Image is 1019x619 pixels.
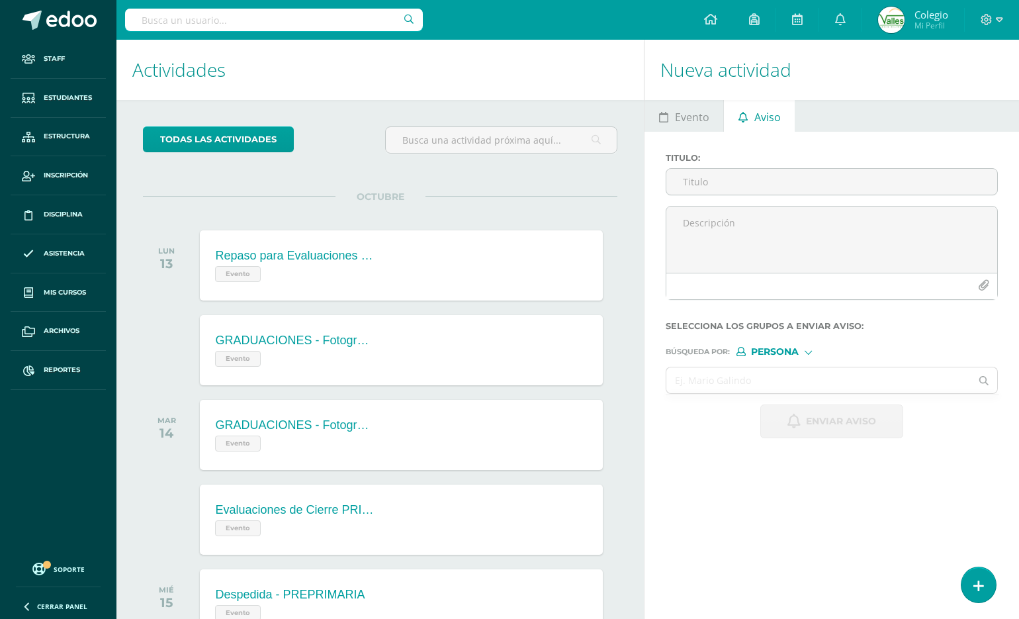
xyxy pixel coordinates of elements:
[44,209,83,220] span: Disciplina
[914,20,948,31] span: Mi Perfil
[158,246,175,256] div: LUN
[37,602,87,611] span: Cerrar panel
[724,100,795,132] a: Aviso
[736,347,836,356] div: [object Object]
[666,367,971,393] input: Ej. Mario Galindo
[754,101,781,133] span: Aviso
[675,101,709,133] span: Evento
[660,40,1003,100] h1: Nueva actividad
[215,266,261,282] span: Evento
[44,248,85,259] span: Asistencia
[143,126,294,152] a: todas las Actividades
[44,365,80,375] span: Reportes
[11,195,106,234] a: Disciplina
[335,191,425,203] span: OCTUBRE
[54,565,85,574] span: Soporte
[11,118,106,157] a: Estructura
[132,40,628,100] h1: Actividades
[11,79,106,118] a: Estudiantes
[11,40,106,79] a: Staff
[44,170,88,181] span: Inscripción
[159,585,174,595] div: MIÉ
[760,405,903,438] button: Enviar aviso
[806,405,876,438] span: Enviar aviso
[215,334,374,348] div: GRADUACIONES - Fotografías de Graduandos - QUINTO BACHILLERATO
[44,326,79,336] span: Archivos
[644,100,723,132] a: Evento
[215,520,261,536] span: Evento
[11,273,106,312] a: Mis cursos
[125,9,423,31] input: Busca un usuario...
[215,588,365,602] div: Despedida - PREPRIMARIA
[215,418,374,432] div: GRADUACIONES - Fotografías de Graduandos - QUINTO BACHILLERATO
[159,595,174,610] div: 15
[158,256,175,271] div: 13
[215,351,261,367] span: Evento
[16,559,101,577] a: Soporte
[11,234,106,273] a: Asistencia
[215,436,261,452] span: Evento
[44,54,65,64] span: Staff
[11,312,106,351] a: Archivos
[386,127,617,153] input: Busca una actividad próxima aquí...
[44,287,86,298] span: Mis cursos
[44,93,92,103] span: Estudiantes
[11,156,106,195] a: Inscripción
[666,153,998,163] label: Titulo :
[44,131,90,142] span: Estructura
[666,169,997,195] input: Titulo
[157,416,176,425] div: MAR
[11,351,106,390] a: Reportes
[878,7,905,33] img: 6662caab5368120307d9ba51037d29bc.png
[666,321,998,331] label: Selecciona los grupos a enviar aviso :
[666,348,730,356] span: Búsqueda por :
[215,503,374,517] div: Evaluaciones de Cierre PRIMARIA y SECUNDARIA - ASISTENCIA IMPRESCINDIBLE
[157,425,176,441] div: 14
[215,249,374,263] div: Repaso para Evaluaciones de Cierre - PRIMARIA y SECUNDARIA
[751,348,799,356] span: Persona
[914,8,948,21] span: Colegio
